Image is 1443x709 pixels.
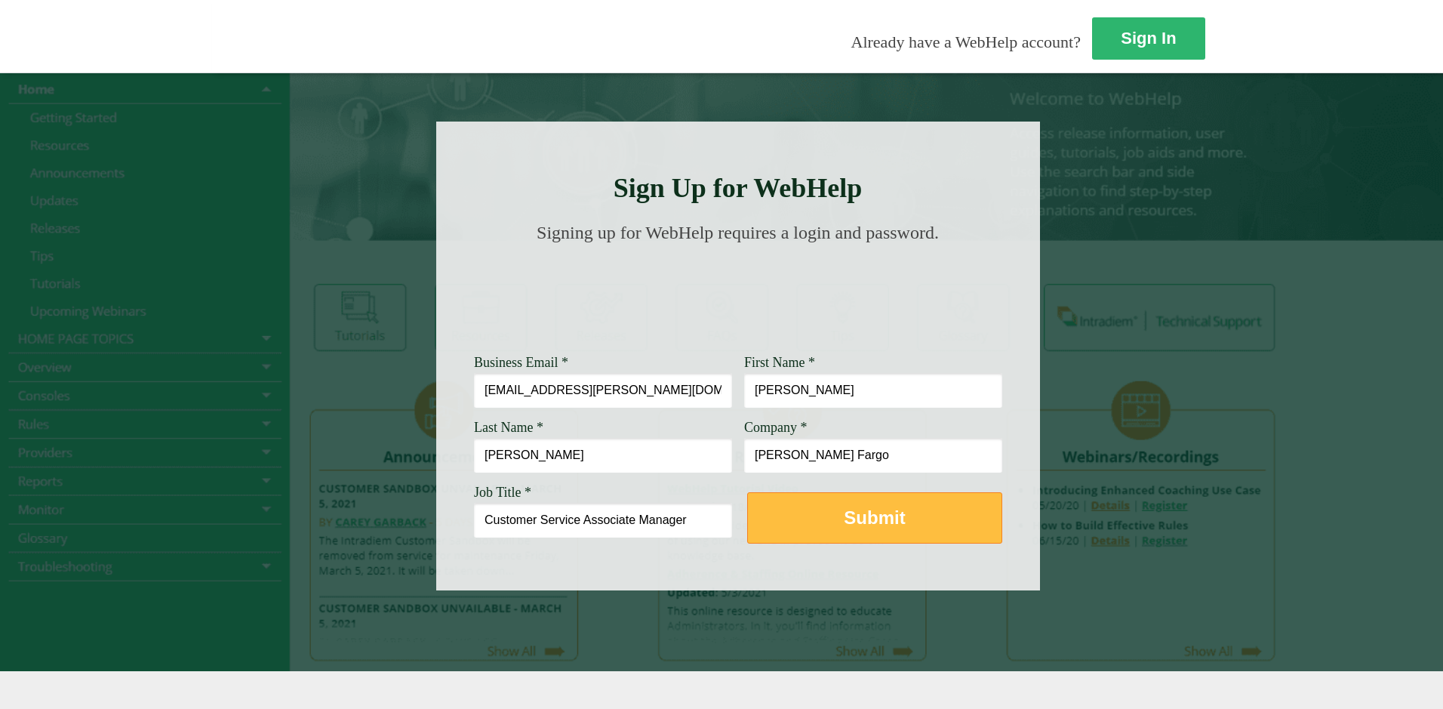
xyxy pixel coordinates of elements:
img: Need Credentials? Sign up below. Have Credentials? Use the sign-in button. [483,258,993,334]
span: Already have a WebHelp account? [851,32,1081,51]
strong: Submit [844,507,905,528]
button: Submit [747,492,1002,544]
span: Last Name * [474,420,543,435]
span: Signing up for WebHelp requires a login and password. [537,223,939,242]
span: Job Title * [474,485,531,500]
span: First Name * [744,355,815,370]
strong: Sign Up for WebHelp [614,173,863,203]
strong: Sign In [1121,29,1176,48]
span: Business Email * [474,355,568,370]
span: Company * [744,420,808,435]
a: Sign In [1092,17,1205,60]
